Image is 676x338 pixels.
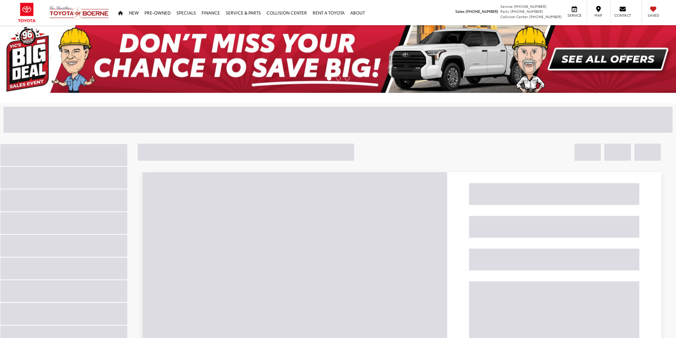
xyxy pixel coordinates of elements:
span: Map [590,13,606,18]
span: [PHONE_NUMBER] [510,9,543,14]
span: Collision Center [500,14,528,19]
span: Service [500,4,513,9]
span: [PHONE_NUMBER] [514,4,546,9]
span: [PHONE_NUMBER] [466,9,498,14]
span: [PHONE_NUMBER] [529,14,562,19]
span: Service [566,13,582,18]
span: Saved [645,13,661,18]
span: Sales [455,9,465,14]
span: Contact [614,13,631,18]
img: Vic Vaughan Toyota of Boerne [49,5,109,20]
span: Parts [500,9,509,14]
